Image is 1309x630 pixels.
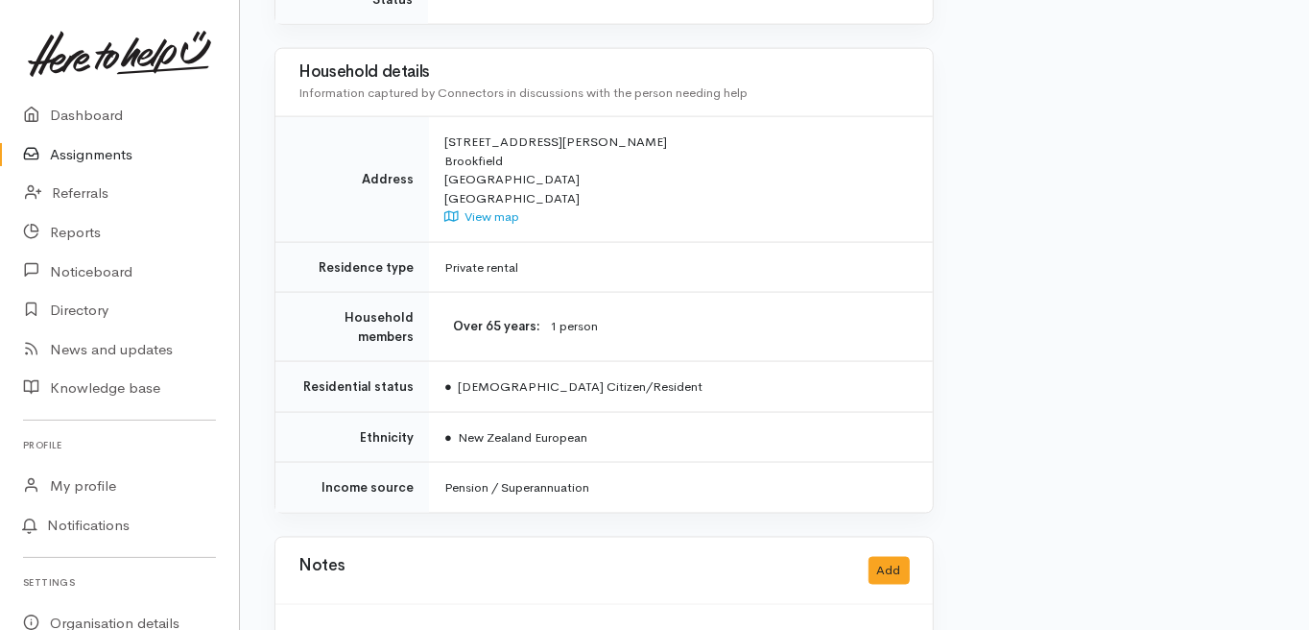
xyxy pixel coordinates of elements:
h3: Household details [298,63,910,82]
dd: 1 person [550,317,910,337]
td: Private rental [429,242,933,293]
div: [STREET_ADDRESS][PERSON_NAME] Brookfield [GEOGRAPHIC_DATA] [GEOGRAPHIC_DATA] [444,133,910,227]
h6: Settings [23,569,216,595]
span: ● [444,429,452,446]
td: Income source [275,463,429,513]
td: Address [275,117,429,243]
td: Household members [275,293,429,362]
span: Information captured by Connectors in discussions with the person needing help [298,85,748,101]
td: Ethnicity [275,412,429,463]
button: Add [869,557,910,585]
h6: Profile [23,432,216,458]
h3: Notes [298,557,345,585]
td: Pension / Superannuation [429,463,933,513]
span: ● [444,378,452,395]
td: Residential status [275,362,429,413]
span: New Zealand European [444,429,587,446]
a: View map [444,208,519,225]
span: [DEMOGRAPHIC_DATA] Citizen/Resident [444,378,702,395]
dt: Over 65 years [444,317,540,336]
td: Residence type [275,242,429,293]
